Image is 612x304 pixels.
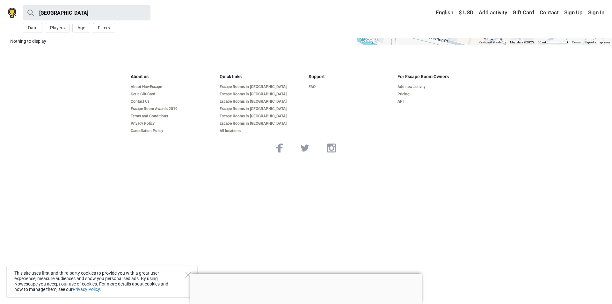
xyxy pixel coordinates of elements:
[45,23,70,33] button: Players
[538,7,560,19] a: Contact
[131,85,215,89] a: About NowEscape
[23,5,150,20] input: try “London”
[185,272,191,278] button: Close
[397,92,481,97] a: Pricing
[536,40,570,45] button: Map Scale: 50 m per 68 pixels
[220,114,303,119] a: Escape Rooms in [GEOGRAPHIC_DATA]
[72,23,90,33] button: Age
[430,7,455,19] a: English
[586,7,604,19] a: Sign In
[220,129,303,133] a: All locations
[220,85,303,89] a: Escape Rooms in [GEOGRAPHIC_DATA]
[563,7,584,19] a: Sign Up
[309,74,392,79] h5: Support
[572,41,581,44] a: Terms (opens in new tab)
[511,7,536,19] a: Gift Card
[131,74,215,79] h5: About us
[510,41,534,44] span: Map data ©2025
[131,99,215,104] a: Contact Us
[479,40,506,45] button: Keyboard shortcuts
[23,23,42,33] button: Date
[309,85,392,89] a: FAQ
[397,85,481,89] a: Add new activity
[397,74,481,79] h5: For Escape Room Owners
[220,121,303,126] a: Escape Rooms in [GEOGRAPHIC_DATA]
[10,38,352,45] div: Nothing to display
[220,107,303,111] a: Escape Rooms in [GEOGRAPHIC_DATA]
[131,121,215,126] a: Privacy Policy
[220,99,303,104] a: Escape Rooms in [GEOGRAPHIC_DATA]
[220,74,303,79] h5: Quick links
[93,23,115,33] button: Filters
[190,274,422,302] iframe: Advertisement
[131,107,215,111] a: Escape Room Awards 2019
[131,114,215,119] a: Terms and Conditions
[8,8,17,18] img: Nowescape logo
[538,41,545,44] span: 50 m
[220,92,303,97] a: Escape Rooms in [GEOGRAPHIC_DATA]
[131,92,215,97] a: Get a Gift Card
[359,36,380,45] img: Google
[359,36,380,45] a: Open this area in Google Maps (opens a new window)
[457,7,475,19] a: $ USD
[397,99,481,104] a: API
[585,41,610,44] a: Report a map error
[73,287,100,292] a: Privacy Policy
[431,11,436,15] img: English
[131,129,215,133] a: Cancellation Policy
[477,7,509,19] a: Add activity
[6,265,198,298] div: This site uses first and third party cookies to provide you with a great user experience, measure...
